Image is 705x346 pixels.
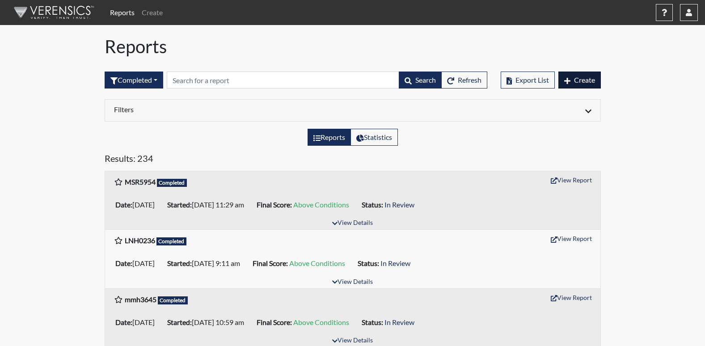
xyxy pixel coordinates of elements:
b: Date: [115,259,132,267]
span: Create [574,76,595,84]
span: Completed [158,296,188,304]
b: Status: [358,259,379,267]
b: Date: [115,318,132,326]
span: Completed [156,237,187,245]
b: Date: [115,200,132,209]
h1: Reports [105,36,601,57]
h6: Filters [114,105,346,114]
b: Started: [167,318,192,326]
b: Final Score: [257,318,292,326]
li: [DATE] [112,198,164,212]
b: Started: [167,200,192,209]
a: Reports [106,4,138,21]
button: Export List [501,72,555,89]
li: [DATE] [112,315,164,329]
b: Status: [362,318,383,326]
li: [DATE] [112,256,164,270]
b: Started: [167,259,192,267]
div: Click to expand/collapse filters [107,105,598,116]
b: MSR5954 [125,177,156,186]
li: [DATE] 10:59 am [164,315,253,329]
b: Final Score: [257,200,292,209]
h5: Results: 234 [105,153,601,167]
span: Above Conditions [289,259,345,267]
span: Above Conditions [293,200,349,209]
span: In Review [384,200,414,209]
a: Create [138,4,166,21]
div: Filter by interview status [105,72,163,89]
b: Final Score: [253,259,288,267]
li: [DATE] 11:29 am [164,198,253,212]
button: Create [558,72,601,89]
button: View Report [547,232,596,245]
li: [DATE] 9:11 am [164,256,249,270]
button: Refresh [441,72,487,89]
b: Status: [362,200,383,209]
span: In Review [380,259,410,267]
b: mmh3645 [125,295,156,304]
label: View statistics about completed interviews [350,129,398,146]
span: In Review [384,318,414,326]
span: Above Conditions [293,318,349,326]
button: Completed [105,72,163,89]
b: LNH0236 [125,236,155,245]
button: Search [399,72,442,89]
button: View Details [328,217,377,229]
span: Search [415,76,436,84]
button: View Report [547,173,596,187]
button: View Report [547,291,596,304]
span: Refresh [458,76,481,84]
button: View Details [328,276,377,288]
span: Export List [515,76,549,84]
input: Search by Registration ID, Interview Number, or Investigation Name. [167,72,399,89]
span: Completed [157,179,187,187]
label: View the list of reports [308,129,351,146]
